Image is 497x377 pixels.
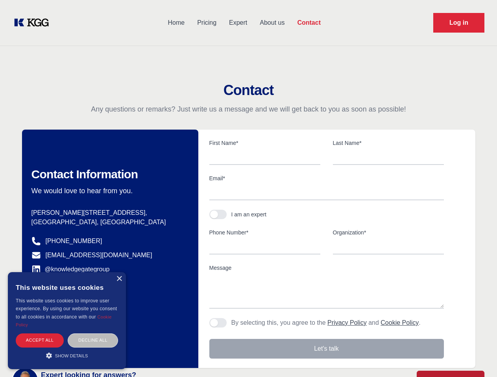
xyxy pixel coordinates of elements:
div: Close [116,276,122,282]
div: I am an expert [231,210,267,218]
label: First Name* [209,139,320,147]
label: Last Name* [333,139,444,147]
a: [EMAIL_ADDRESS][DOMAIN_NAME] [46,251,152,260]
span: Show details [55,353,88,358]
button: Let's talk [209,339,444,359]
a: Cookie Policy [381,319,419,326]
a: Cookie Policy [16,315,112,327]
iframe: Chat Widget [458,339,497,377]
a: Contact [291,13,327,33]
div: Show details [16,351,118,359]
label: Phone Number* [209,229,320,236]
a: Expert [223,13,253,33]
div: Accept all [16,333,64,347]
a: Pricing [191,13,223,33]
label: Message [209,264,444,272]
h2: Contact [9,82,488,98]
div: Decline all [68,333,118,347]
a: [PHONE_NUMBER] [46,236,102,246]
h2: Contact Information [31,167,186,181]
a: Request Demo [433,13,484,33]
a: Privacy Policy [327,319,367,326]
span: This website uses cookies to improve user experience. By using our website you consent to all coo... [16,298,117,320]
p: We would love to hear from you. [31,186,186,196]
a: KOL Knowledge Platform: Talk to Key External Experts (KEE) [13,16,55,29]
label: Email* [209,174,444,182]
a: About us [253,13,291,33]
p: [GEOGRAPHIC_DATA], [GEOGRAPHIC_DATA] [31,218,186,227]
label: Organization* [333,229,444,236]
div: This website uses cookies [16,278,118,297]
a: Home [161,13,191,33]
a: @knowledgegategroup [31,265,110,274]
p: By selecting this, you agree to the and . [231,318,421,328]
p: [PERSON_NAME][STREET_ADDRESS], [31,208,186,218]
p: Any questions or remarks? Just write us a message and we will get back to you as soon as possible! [9,104,488,114]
